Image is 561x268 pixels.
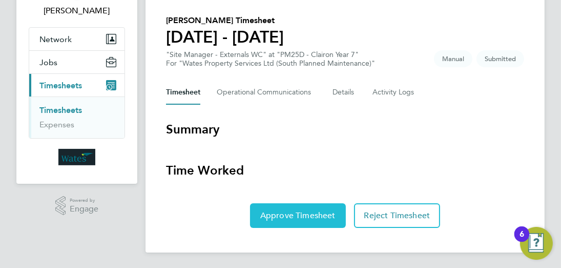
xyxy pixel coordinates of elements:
[39,120,74,129] a: Expenses
[166,50,375,68] div: "Site Manager - Externals WC" at "PM25D - Clairon Year 7"
[166,162,524,179] h3: Time Worked
[39,81,82,90] span: Timesheets
[333,80,356,105] button: Details
[29,51,124,73] button: Jobs
[434,50,472,67] span: This timesheet was manually created.
[29,5,125,17] span: Niall Tierney
[39,58,57,67] span: Jobs
[58,149,95,165] img: wates-logo-retina.png
[166,80,200,105] button: Timesheet
[372,80,415,105] button: Activity Logs
[70,205,98,214] span: Engage
[29,74,124,97] button: Timesheets
[520,227,553,260] button: Open Resource Center, 6 new notifications
[166,59,375,68] div: For "Wates Property Services Ltd (South Planned Maintenance)"
[39,105,82,115] a: Timesheets
[166,14,284,27] h2: [PERSON_NAME] Timesheet
[260,210,336,221] span: Approve Timesheet
[70,196,98,205] span: Powered by
[55,196,99,216] a: Powered byEngage
[29,97,124,138] div: Timesheets
[354,203,441,228] button: Reject Timesheet
[166,27,284,47] h1: [DATE] - [DATE]
[166,121,524,138] h3: Summary
[250,203,346,228] button: Approve Timesheet
[520,234,524,247] div: 6
[166,121,524,228] section: Timesheet
[29,28,124,50] button: Network
[364,210,430,221] span: Reject Timesheet
[29,149,125,165] a: Go to home page
[217,80,316,105] button: Operational Communications
[39,34,72,44] span: Network
[476,50,524,67] span: This timesheet is Submitted.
